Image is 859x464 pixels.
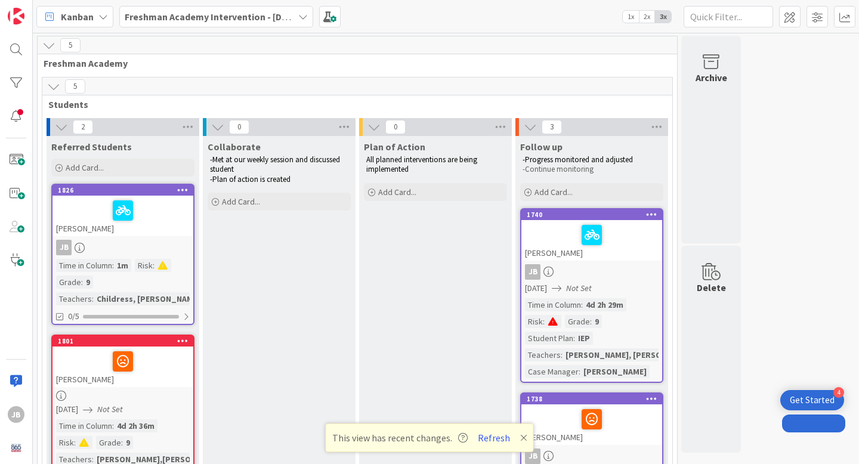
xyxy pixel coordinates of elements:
[583,298,626,311] div: 4d 2h 29m
[525,365,579,378] div: Case Manager
[579,365,580,378] span: :
[561,348,563,361] span: :
[56,419,112,432] div: Time in Column
[114,419,157,432] div: 4d 2h 36m
[623,11,639,23] span: 1x
[44,57,662,69] span: Freshman Academy
[780,390,844,410] div: Open Get Started checklist, remaining modules: 4
[58,186,193,194] div: 1826
[543,315,545,328] span: :
[590,315,592,328] span: :
[56,403,78,416] span: [DATE]
[521,209,662,220] div: 1740
[125,11,332,23] b: Freshman Academy Intervention - [DATE]-[DATE]
[684,6,773,27] input: Quick Filter...
[52,347,193,387] div: [PERSON_NAME]
[385,120,406,134] span: 0
[8,406,24,423] div: JB
[581,298,583,311] span: :
[565,315,590,328] div: Grade
[68,310,79,323] span: 0/5
[8,440,24,456] img: avatar
[52,196,193,236] div: [PERSON_NAME]
[527,395,662,403] div: 1738
[52,336,193,347] div: 1801
[525,298,581,311] div: Time in Column
[210,174,291,184] span: -Plan of action is created
[520,208,663,383] a: 1740[PERSON_NAME]JB[DATE]Not SetTime in Column:4d 2h 29mRisk:Grade:9Student Plan:IEPTeachers:[PER...
[525,282,547,295] span: [DATE]
[332,431,468,445] span: This view has recent changes.
[52,240,193,255] div: JB
[696,70,727,85] div: Archive
[525,448,540,464] div: JB
[60,38,81,52] span: 5
[94,292,220,305] div: Childress, [PERSON_NAME], S...
[521,448,662,464] div: JB
[56,292,92,305] div: Teachers
[135,259,153,272] div: Risk
[697,280,726,295] div: Delete
[51,141,132,153] span: Referred Students
[51,184,194,325] a: 1826[PERSON_NAME]JBTime in Column:1mRisk:Grade:9Teachers:Childress, [PERSON_NAME], S...0/5
[655,11,671,23] span: 3x
[81,276,83,289] span: :
[56,276,81,289] div: Grade
[563,348,774,361] div: [PERSON_NAME], [PERSON_NAME], [PERSON_NAME]...
[52,185,193,236] div: 1826[PERSON_NAME]
[112,259,114,272] span: :
[96,436,121,449] div: Grade
[65,79,85,94] span: 5
[525,264,540,280] div: JB
[123,436,133,449] div: 9
[74,436,76,449] span: :
[222,196,260,207] span: Add Card...
[66,162,104,173] span: Add Card...
[833,387,844,398] div: 4
[208,141,261,153] span: Collaborate
[542,120,562,134] span: 3
[48,98,657,110] span: Students
[378,187,416,197] span: Add Card...
[521,394,662,445] div: 1738[PERSON_NAME]
[566,283,592,293] i: Not Set
[153,259,155,272] span: :
[790,394,835,406] div: Get Started
[8,8,24,24] img: Visit kanbanzone.com
[525,315,543,328] div: Risk
[56,240,72,255] div: JB
[97,404,123,414] i: Not Set
[521,404,662,445] div: [PERSON_NAME]
[229,120,249,134] span: 0
[58,337,193,345] div: 1801
[580,365,650,378] div: [PERSON_NAME]
[114,259,131,272] div: 1m
[521,220,662,261] div: [PERSON_NAME]
[52,185,193,196] div: 1826
[56,259,112,272] div: Time in Column
[364,141,425,153] span: Plan of Action
[56,436,74,449] div: Risk
[573,332,575,345] span: :
[112,419,114,432] span: :
[523,154,633,165] span: -Progress monitored and adjusted
[61,10,94,24] span: Kanban
[92,292,94,305] span: :
[121,436,123,449] span: :
[520,141,563,153] span: Follow up
[366,154,479,174] span: All planned interventions are being implemented
[521,394,662,404] div: 1738
[639,11,655,23] span: 2x
[575,332,593,345] div: IEP
[527,211,662,219] div: 1740
[83,276,93,289] div: 9
[474,430,514,446] button: Refresh
[592,315,602,328] div: 9
[534,187,573,197] span: Add Card...
[521,264,662,280] div: JB
[525,348,561,361] div: Teachers
[52,336,193,387] div: 1801[PERSON_NAME]
[521,209,662,261] div: 1740[PERSON_NAME]
[525,332,573,345] div: Student Plan
[73,120,93,134] span: 2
